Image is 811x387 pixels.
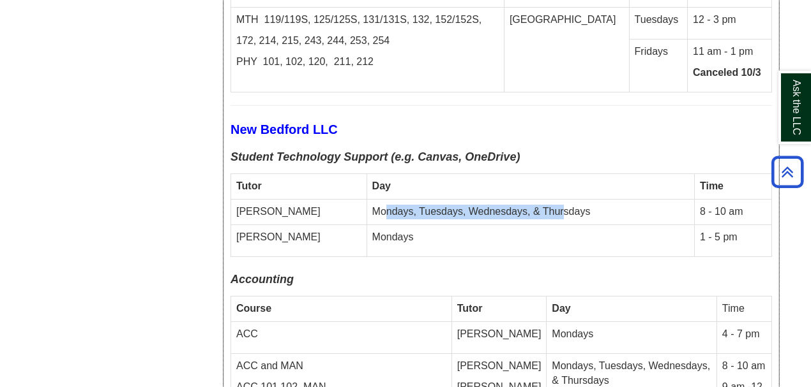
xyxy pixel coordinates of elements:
[236,359,446,374] p: ACC and MAN
[694,200,771,225] td: 8 - 10 am
[688,8,772,40] td: 12 - 3 pm
[700,180,724,191] b: Time
[451,322,547,354] td: [PERSON_NAME]
[236,55,499,69] p: PHY 101, 102, 120, 211, 212
[231,150,520,163] b: Student Technology Support (e.g. Canvas, OneDrive)
[372,180,391,191] b: Day
[231,200,367,225] td: [PERSON_NAME]
[635,13,682,27] p: Tuesdays
[236,327,446,342] p: ACC
[504,8,629,92] td: [GEOGRAPHIC_DATA]
[552,327,711,342] p: Mondays
[693,45,766,59] p: 11 am - 1 pm
[236,180,262,191] b: Tutor
[231,273,294,286] b: Accounting
[367,225,694,257] td: Mondays
[716,296,771,322] td: Time
[457,359,542,374] p: [PERSON_NAME]
[236,230,361,245] p: [PERSON_NAME]
[552,303,570,314] strong: Day
[236,303,271,314] strong: Course
[694,225,771,257] td: 1 - 5 pm
[236,13,499,27] p: MTH 119/119S, 125/125S, 131/131S, 132, 152/152S,
[236,34,499,48] p: 172, 214, 215, 243, 244, 253, 254
[693,67,761,78] strong: Canceled 10/3
[629,40,687,92] td: Fridays
[716,322,771,354] td: 4 - 7 pm
[231,122,338,136] b: New Bedford LLC
[722,359,766,374] p: 8 - 10 am
[367,200,694,225] td: Mondays, Tuesdays, Wednesdays, & Thursdays
[767,163,808,180] a: Back to Top
[457,303,483,314] strong: Tutor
